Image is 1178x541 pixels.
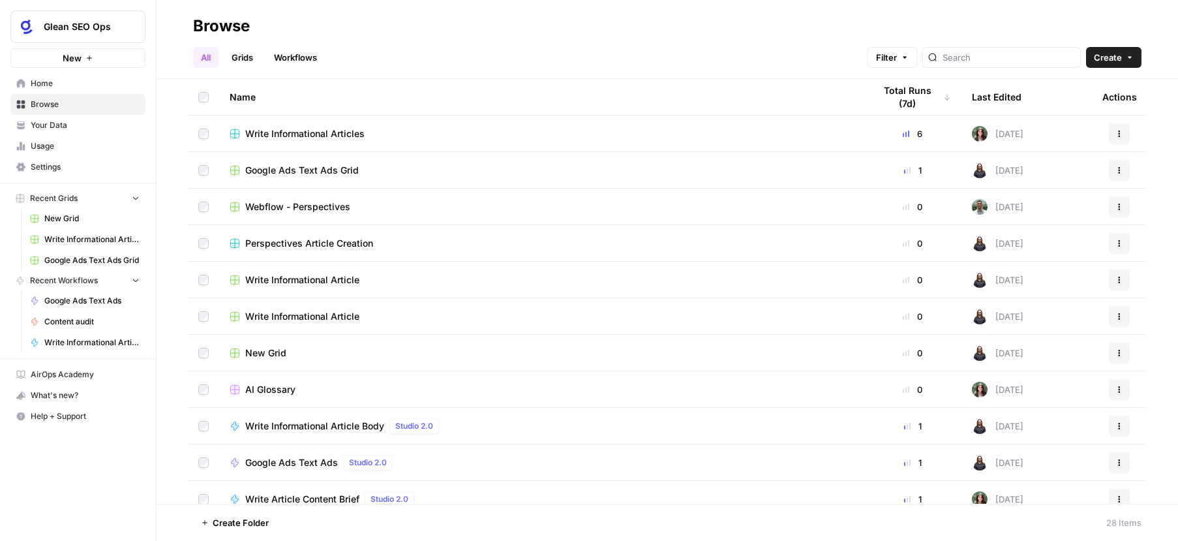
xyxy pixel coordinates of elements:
span: New Grid [245,347,286,360]
button: What's new? [10,385,145,406]
div: [DATE] [972,345,1023,361]
span: Usage [31,140,140,152]
img: s91dr5uyxbqpg2czwscdalqhdn4p [972,382,988,397]
button: Workspace: Glean SEO Ops [10,10,145,43]
span: Google Ads Text Ads [245,456,338,469]
div: [DATE] [972,418,1023,434]
span: Your Data [31,119,140,131]
input: Search [943,51,1075,64]
a: Write Informational Article Body [24,332,145,353]
span: Studio 2.0 [370,493,408,505]
a: Grids [224,47,261,68]
span: Studio 2.0 [395,420,433,432]
a: Home [10,73,145,94]
img: pjjqhtlm6d3vtymkaxtpwkzeaz0z [972,345,988,361]
a: Usage [10,136,145,157]
div: 1 [874,493,951,506]
a: Browse [10,94,145,115]
span: Google Ads Text Ads [44,295,140,307]
span: Recent Workflows [30,275,98,286]
button: Help + Support [10,406,145,427]
img: pjjqhtlm6d3vtymkaxtpwkzeaz0z [972,418,988,434]
a: Content audit [24,311,145,332]
span: Write Informational Articles [245,127,365,140]
img: pjjqhtlm6d3vtymkaxtpwkzeaz0z [972,272,988,288]
span: AI Glossary [245,383,295,396]
span: Studio 2.0 [349,457,387,469]
img: pjjqhtlm6d3vtymkaxtpwkzeaz0z [972,455,988,471]
a: Write Informational Articles [230,127,853,140]
div: [DATE] [972,309,1023,324]
div: 0 [874,237,951,250]
span: Create [1094,51,1122,64]
img: pjjqhtlm6d3vtymkaxtpwkzeaz0z [972,236,988,251]
a: Write Informational Article [24,229,145,250]
div: [DATE] [972,491,1023,507]
div: Name [230,79,853,115]
a: Google Ads Text AdsStudio 2.0 [230,455,853,471]
a: All [193,47,219,68]
span: Write Article Content Brief [245,493,359,506]
div: 28 Items [1106,516,1141,529]
div: 0 [874,200,951,213]
div: 1 [874,456,951,469]
img: pjjqhtlm6d3vtymkaxtpwkzeaz0z [972,309,988,324]
span: Help + Support [31,410,140,422]
span: Google Ads Text Ads Grid [245,164,359,177]
div: 0 [874,310,951,323]
div: Last Edited [972,79,1021,115]
div: [DATE] [972,272,1023,288]
a: Webflow - Perspectives [230,200,853,213]
div: Browse [193,16,250,37]
div: 0 [874,347,951,360]
div: [DATE] [972,162,1023,178]
span: Perspectives Article Creation [245,237,373,250]
img: pjjqhtlm6d3vtymkaxtpwkzeaz0z [972,162,988,178]
div: [DATE] [972,455,1023,471]
img: Glean SEO Ops Logo [15,15,38,39]
span: Write Informational Article [245,273,359,286]
img: s91dr5uyxbqpg2czwscdalqhdn4p [972,126,988,142]
span: Content audit [44,316,140,328]
a: Write Informational Article [230,273,853,286]
button: New [10,48,145,68]
a: Google Ads Text Ads Grid [24,250,145,271]
div: 6 [874,127,951,140]
button: Recent Workflows [10,271,145,290]
a: Settings [10,157,145,178]
a: Workflows [266,47,325,68]
span: New Grid [44,213,140,224]
span: Write Informational Article Body [44,337,140,348]
img: s91dr5uyxbqpg2czwscdalqhdn4p [972,491,988,507]
a: Google Ads Text Ads Grid [230,164,853,177]
div: What's new? [11,386,145,405]
a: Perspectives Article Creation [230,237,853,250]
span: Google Ads Text Ads Grid [44,255,140,266]
span: Settings [31,161,140,173]
button: Recent Grids [10,189,145,208]
button: Create [1086,47,1141,68]
a: New Grid [24,208,145,229]
div: 0 [874,273,951,286]
span: Recent Grids [30,193,78,204]
a: Google Ads Text Ads [24,290,145,311]
a: AI Glossary [230,383,853,396]
button: Create Folder [193,512,277,533]
span: Glean SEO Ops [44,20,123,33]
img: 7oyuv3ifi7r7kjuuikdoxwg5y4tv [972,199,988,215]
div: [DATE] [972,199,1023,215]
div: Actions [1102,79,1137,115]
a: AirOps Academy [10,364,145,385]
span: Browse [31,99,140,110]
span: New [63,52,82,65]
div: 0 [874,383,951,396]
div: [DATE] [972,126,1023,142]
span: AirOps Academy [31,369,140,380]
a: New Grid [230,347,853,360]
span: Write Informational Article [44,234,140,245]
span: Write Informational Article Body [245,420,384,433]
span: Home [31,78,140,89]
div: [DATE] [972,236,1023,251]
a: Write Informational Article [230,310,853,323]
a: Write Article Content BriefStudio 2.0 [230,491,853,507]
